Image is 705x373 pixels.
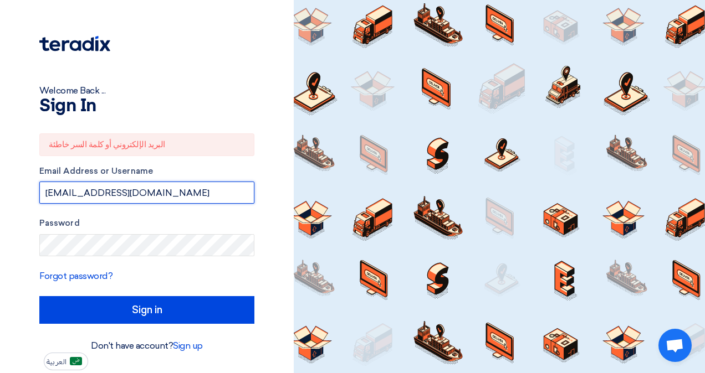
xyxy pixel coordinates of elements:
[39,36,110,51] img: Teradix logo
[39,97,254,115] h1: Sign In
[39,339,254,353] div: Don't have account?
[39,84,254,97] div: Welcome Back ...
[39,217,254,230] label: Password
[44,353,88,370] button: العربية
[39,182,254,204] input: Enter your business email or username
[173,340,203,351] a: Sign up
[39,133,254,156] div: البريد الإلكتروني أو كلمة السر خاطئة
[39,271,113,281] a: Forgot password?
[39,165,254,178] label: Email Address or Username
[70,357,82,365] img: ar-AR.png
[47,358,67,366] span: العربية
[39,296,254,324] input: Sign in
[658,329,692,362] div: Open chat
